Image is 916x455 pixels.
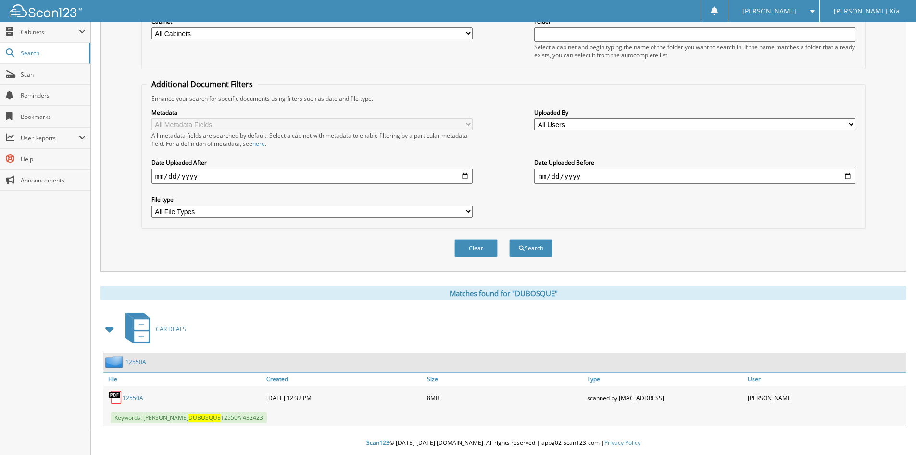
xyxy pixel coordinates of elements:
span: Scan123 [366,439,389,447]
label: File type [151,195,473,204]
span: Announcements [21,176,86,184]
label: Date Uploaded After [151,158,473,167]
a: Type [585,373,745,386]
span: Reminders [21,91,86,100]
a: CAR DEALS [120,310,186,348]
a: Created [264,373,425,386]
div: Select a cabinet and begin typing the name of the folder you want to search in. If the name match... [534,43,855,59]
legend: Additional Document Filters [147,79,258,90]
span: [PERSON_NAME] Kia [834,8,900,14]
div: 8MB [425,388,585,407]
img: PDF.png [108,390,123,405]
span: Help [21,155,86,163]
div: [PERSON_NAME] [745,388,906,407]
img: scan123-logo-white.svg [10,4,82,17]
span: User Reports [21,134,79,142]
span: Cabinets [21,28,79,36]
a: here [252,140,265,148]
span: Scan [21,70,86,78]
span: CAR DEALS [156,325,186,333]
label: Uploaded By [534,108,855,117]
span: Bookmarks [21,113,86,121]
div: Enhance your search for specific documents using filters such as date and file type. [147,94,860,103]
div: © [DATE]-[DATE] [DOMAIN_NAME]. All rights reserved | appg02-scan123-com | [91,431,916,455]
input: start [151,169,473,184]
a: User [745,373,906,386]
button: Search [509,239,552,257]
a: Size [425,373,585,386]
div: [DATE] 12:32 PM [264,388,425,407]
a: 12550A [125,358,146,366]
a: File [103,373,264,386]
div: scanned by [MAC_ADDRESS] [585,388,745,407]
span: Keywords: [PERSON_NAME] 12550A 432423 [111,412,267,423]
label: Date Uploaded Before [534,158,855,167]
button: Clear [454,239,498,257]
span: [PERSON_NAME] [742,8,796,14]
a: Privacy Policy [604,439,640,447]
img: folder2.png [105,356,125,368]
span: Search [21,49,84,57]
div: Matches found for "DUBOSQUE" [100,286,906,300]
span: DUBOSQUE [188,414,221,422]
a: 12550A [123,394,143,402]
input: end [534,169,855,184]
iframe: Chat Widget [868,409,916,455]
label: Metadata [151,108,473,117]
div: All metadata fields are searched by default. Select a cabinet with metadata to enable filtering b... [151,131,473,148]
